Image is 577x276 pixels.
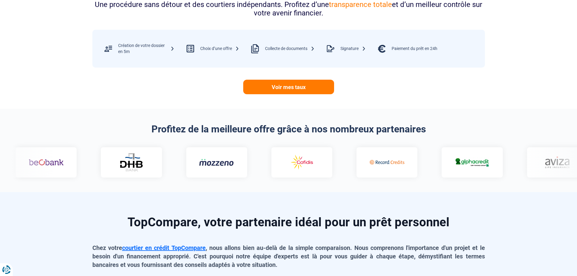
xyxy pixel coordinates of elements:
[200,46,239,52] div: Choix d’une offre
[265,46,315,52] div: Collecte de documents
[243,80,334,94] a: Voir mes taux
[118,43,174,55] div: Création de votre dossier en 5m
[119,153,144,171] img: DHB Bank
[455,157,489,168] img: Alphacredit
[122,244,206,251] a: courtier en crédit TopCompare
[92,216,485,228] h2: TopCompare, votre partenaire idéal pour un prêt personnel
[199,158,234,166] img: Mozzeno
[329,0,392,9] span: transparence totale
[92,123,485,135] h2: Profitez de la meilleure offre grâce à nos nombreux partenaires
[340,46,366,52] div: Signature
[92,0,485,18] div: Une procédure sans détour et des courtiers indépendants. Profitez d’une et d’un meilleur contrôle...
[284,154,319,171] img: Cofidis
[92,244,485,269] p: Chez votre , nous allons bien au-delà de la simple comparaison. Nous comprenons l'importance d'un...
[370,154,404,171] img: Record credits
[392,46,437,52] div: Paiement du prêt en 24h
